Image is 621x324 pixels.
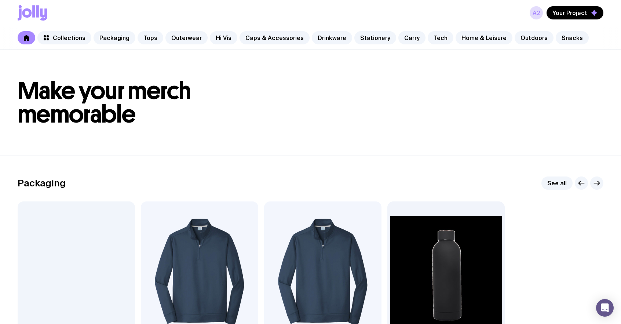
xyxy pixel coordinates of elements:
a: Home & Leisure [456,31,512,44]
a: Stationery [354,31,396,44]
a: Collections [37,31,91,44]
div: Open Intercom Messenger [596,299,614,317]
a: Caps & Accessories [240,31,310,44]
a: Packaging [94,31,135,44]
a: Tech [428,31,453,44]
a: Hi Vis [210,31,237,44]
a: Carry [398,31,425,44]
span: Collections [53,34,85,41]
a: See all [541,176,573,190]
a: Drinkware [312,31,352,44]
h2: Packaging [18,178,66,189]
a: Tops [138,31,163,44]
span: Make your merch memorable [18,76,191,129]
a: Outerwear [165,31,208,44]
